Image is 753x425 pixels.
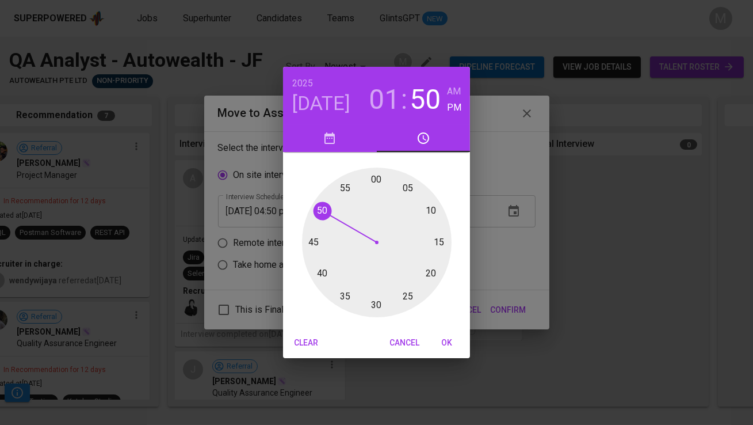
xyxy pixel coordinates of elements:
[447,84,461,100] h6: AM
[447,100,461,116] button: PM
[447,84,461,100] button: AM
[385,332,424,354] button: Cancel
[292,336,320,350] span: Clear
[292,92,350,116] button: [DATE]
[292,75,313,92] button: 2025
[288,332,324,354] button: Clear
[389,336,419,350] span: Cancel
[410,84,441,116] button: 50
[429,332,465,354] button: OK
[433,336,461,350] span: OK
[401,84,407,116] h3: :
[369,84,400,116] button: 01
